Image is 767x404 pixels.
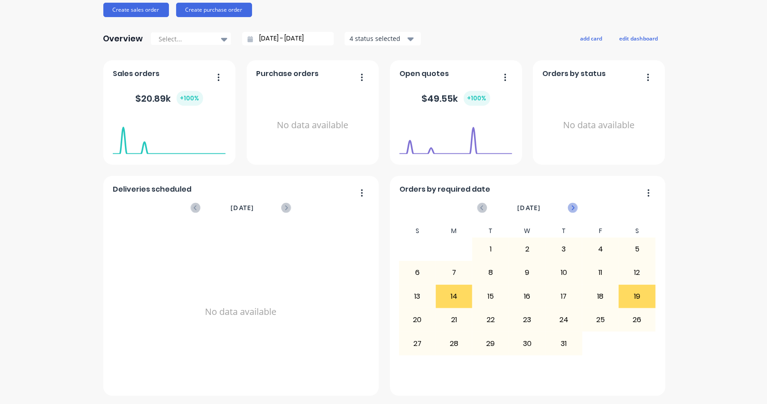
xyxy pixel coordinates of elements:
div: $ 20.89k [136,91,203,106]
div: 21 [436,309,472,331]
div: F [582,224,619,238]
div: 19 [619,285,655,308]
div: 1 [473,238,509,260]
div: No data available [256,83,369,168]
div: T [545,224,582,238]
div: W [509,224,546,238]
span: Orders by status [542,68,606,79]
div: 30 [510,332,545,355]
div: + 100 % [464,91,490,106]
div: 29 [473,332,509,355]
div: 9 [510,261,545,284]
div: 5 [619,238,655,260]
button: edit dashboard [614,32,664,44]
div: S [619,224,656,238]
span: [DATE] [231,203,254,213]
div: 13 [399,285,435,308]
div: $ 49.55k [422,91,490,106]
div: M [436,224,473,238]
span: Sales orders [113,68,160,79]
div: 10 [546,261,582,284]
div: 20 [399,309,435,331]
div: 14 [436,285,472,308]
div: 17 [546,285,582,308]
button: Create sales order [103,3,169,17]
div: 16 [510,285,545,308]
div: 24 [546,309,582,331]
div: S [399,224,436,238]
div: 25 [583,309,619,331]
div: 8 [473,261,509,284]
div: 28 [436,332,472,355]
div: + 100 % [177,91,203,106]
div: 12 [619,261,655,284]
div: 7 [436,261,472,284]
div: 31 [546,332,582,355]
div: T [472,224,509,238]
div: 11 [583,261,619,284]
div: No data available [542,83,655,168]
div: 4 [583,238,619,260]
div: No data available [113,224,369,399]
div: Overview [103,30,143,48]
div: 22 [473,309,509,331]
div: 18 [583,285,619,308]
span: [DATE] [517,203,541,213]
div: 2 [510,238,545,260]
div: 3 [546,238,582,260]
div: 6 [399,261,435,284]
button: Create purchase order [176,3,252,17]
button: add card [575,32,608,44]
span: Open quotes [399,68,449,79]
div: 27 [399,332,435,355]
span: Purchase orders [256,68,319,79]
div: 26 [619,309,655,331]
div: 4 status selected [350,34,406,43]
div: 15 [473,285,509,308]
button: 4 status selected [345,32,421,45]
div: 23 [510,309,545,331]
